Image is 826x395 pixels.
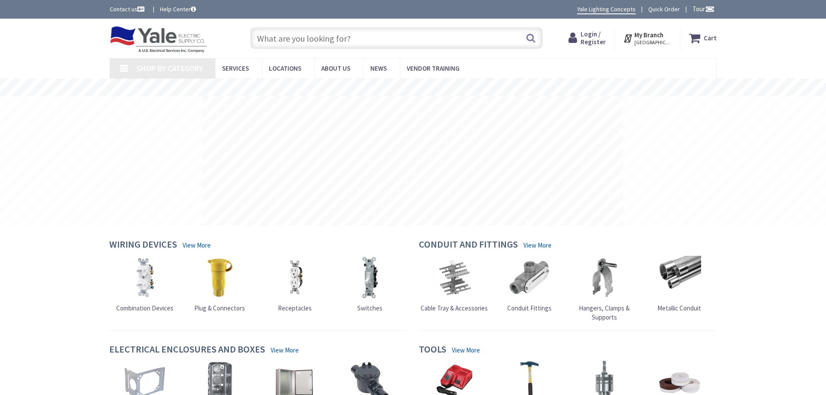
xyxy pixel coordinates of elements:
span: Cable Tray & Accessories [421,304,488,312]
img: Cable Tray & Accessories [433,256,476,299]
a: View More [183,241,211,250]
span: About Us [321,64,350,72]
span: Switches [357,304,382,312]
img: Yale Electric Supply Co. [110,26,208,53]
a: Quick Order [648,5,680,13]
a: Contact us [110,5,146,13]
div: My Branch [GEOGRAPHIC_DATA], [GEOGRAPHIC_DATA] [623,30,671,46]
span: Receptacles [278,304,312,312]
h4: Wiring Devices [109,239,177,251]
strong: Cart [704,30,717,46]
img: Conduit Fittings [508,256,551,299]
span: Plug & Connectors [194,304,245,312]
a: Metallic Conduit Metallic Conduit [657,256,701,313]
a: Hangers, Clamps & Supports Hangers, Clamps & Supports [569,256,640,322]
span: Locations [269,64,301,72]
a: Cart [689,30,717,46]
span: Shop By Category [137,63,203,73]
span: [GEOGRAPHIC_DATA], [GEOGRAPHIC_DATA] [634,39,671,46]
img: Receptacles [273,256,317,299]
img: Metallic Conduit [658,256,701,299]
span: Combination Devices [116,304,173,312]
a: Help Center [160,5,196,13]
h4: Electrical Enclosures and Boxes [109,344,265,356]
span: Services [222,64,249,72]
span: Conduit Fittings [507,304,552,312]
span: Login / Register [581,30,606,46]
img: Combination Devices [123,256,167,299]
span: Vendor Training [407,64,460,72]
a: Receptacles Receptacles [273,256,317,313]
a: Plug & Connectors Plug & Connectors [194,256,245,313]
img: Switches [348,256,392,299]
a: Cable Tray & Accessories Cable Tray & Accessories [421,256,488,313]
img: Hangers, Clamps & Supports [583,256,626,299]
span: Tour [692,5,715,13]
a: Yale Lighting Concepts [577,5,636,14]
h4: Tools [419,344,446,356]
span: News [370,64,387,72]
a: View More [452,346,480,355]
a: Login / Register [568,30,606,46]
input: What are you looking for? [250,27,543,49]
img: Plug & Connectors [198,256,242,299]
strong: My Branch [634,31,663,39]
h4: Conduit and Fittings [419,239,518,251]
span: Hangers, Clamps & Supports [579,304,630,321]
a: View More [271,346,299,355]
a: Switches Switches [348,256,392,313]
a: Conduit Fittings Conduit Fittings [507,256,552,313]
span: Metallic Conduit [657,304,701,312]
a: View More [523,241,552,250]
a: Combination Devices Combination Devices [116,256,173,313]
